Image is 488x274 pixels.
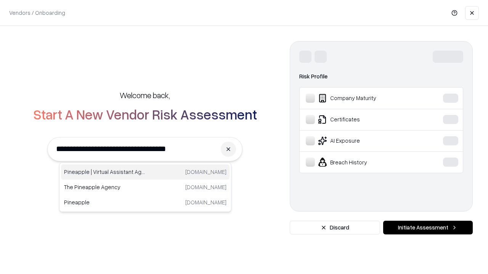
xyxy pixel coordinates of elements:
p: Vendors / Onboarding [9,9,65,17]
button: Initiate Assessment [383,221,473,234]
div: Breach History [306,158,420,167]
h2: Start A New Vendor Risk Assessment [33,107,257,122]
div: Certificates [306,115,420,124]
p: Pineapple | Virtual Assistant Agency [64,168,145,176]
h5: Welcome back, [120,90,170,100]
div: AI Exposure [306,136,420,145]
p: [DOMAIN_NAME] [185,198,226,206]
div: Company Maturity [306,94,420,103]
button: Discard [290,221,380,234]
div: Risk Profile [299,72,463,81]
p: The Pineapple Agency [64,183,145,191]
p: [DOMAIN_NAME] [185,168,226,176]
p: [DOMAIN_NAME] [185,183,226,191]
p: Pineapple [64,198,145,206]
div: Suggestions [59,162,231,212]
